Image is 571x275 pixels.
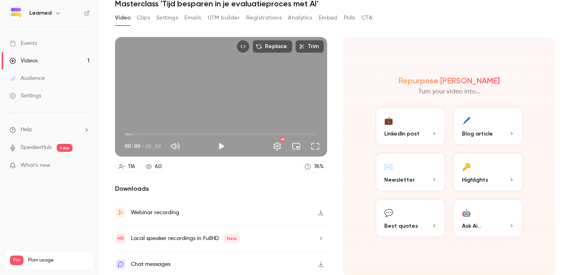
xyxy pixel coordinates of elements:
span: Plan usage [28,257,89,263]
div: 76 % [314,163,324,171]
div: Videos [10,57,38,65]
button: Trim [295,40,324,53]
div: 🤖 [462,206,471,219]
div: Audience [10,74,45,82]
button: Full screen [307,138,323,154]
div: Events [10,39,37,47]
span: 46:54 [145,142,161,150]
button: Analytics [288,12,312,24]
div: 116 [128,163,135,171]
div: 💬 [384,206,393,219]
button: Settings [156,12,178,24]
span: What's new [21,161,50,170]
div: Settings [10,92,41,100]
div: 🔑 [462,160,471,172]
div: 🖊️ [462,114,471,126]
button: Polls [344,12,355,24]
div: 💼 [384,114,393,126]
h6: Learned [29,9,52,17]
span: Highlights [462,176,488,184]
button: 🤖Ask Ai... [452,198,524,238]
span: Ask Ai... [462,222,481,230]
h2: Downloads [115,184,327,194]
button: Replace [253,40,292,53]
span: new [57,144,73,152]
div: 60 [155,163,162,171]
button: 💬Best quotes [375,198,446,238]
button: Embed [319,12,337,24]
span: Blog article [462,130,493,138]
span: Pro [10,256,23,265]
button: Video [115,12,130,24]
span: New [224,234,240,243]
a: SpeakerHub [21,143,52,152]
div: Chat messages [131,260,171,269]
div: 00:00 [125,142,161,150]
button: CTA [362,12,372,24]
button: Turn on miniplayer [288,138,304,154]
button: Registrations [246,12,282,24]
button: Mute [167,138,183,154]
div: Webinar recording [131,208,179,217]
a: 60 [142,161,165,172]
button: Play [213,138,229,154]
span: 00:00 [125,142,140,150]
a: 76% [301,161,327,172]
button: 🔑Highlights [452,152,524,192]
button: Settings [269,138,285,154]
span: Newsletter [384,176,415,184]
button: UTM builder [208,12,240,24]
button: 💼LinkedIn post [375,106,446,146]
li: help-dropdown-opener [10,126,90,134]
span: LinkedIn post [384,130,420,138]
div: Local speaker recordings in FullHD [131,234,240,243]
span: Best quotes [384,222,418,230]
div: HD [280,137,285,142]
p: Turn your video into... [418,87,480,97]
h2: Repurpose [PERSON_NAME] [399,76,500,85]
a: 116 [115,161,139,172]
div: ✉️ [384,160,393,172]
button: Emails [184,12,201,24]
button: Embed video [237,40,249,53]
span: Help [21,126,32,134]
span: / [141,142,144,150]
button: Clips [137,12,150,24]
button: 🖊️Blog article [452,106,524,146]
img: Learned [10,7,23,19]
button: ✉️Newsletter [375,152,446,192]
